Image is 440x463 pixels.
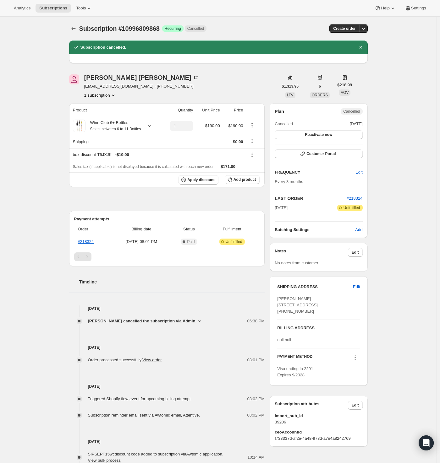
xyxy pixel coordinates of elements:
[222,103,245,117] th: Price
[329,24,359,33] button: Create order
[165,26,181,31] span: Recurring
[208,226,256,232] span: Fulfillment
[247,454,265,460] span: 10:14 AM
[73,164,215,169] span: Sales tax (if applicable) is not displayed because it is calculated with each new order.
[275,248,348,257] h3: Notes
[39,6,67,11] span: Subscriptions
[74,252,260,261] nav: Pagination
[312,93,328,97] span: ORDERS
[347,195,363,202] button: #218324
[275,227,355,233] h6: Batching Settings
[315,82,325,91] button: 6
[275,401,348,410] h3: Subscription attributes
[10,4,34,13] button: Analytics
[277,354,312,363] h3: PAYMENT METHOD
[247,122,257,129] button: Product actions
[305,132,332,137] span: Reactivate now
[36,4,71,13] button: Subscriptions
[348,248,363,257] button: Edit
[187,26,204,31] span: Cancelled
[277,296,318,314] span: [PERSON_NAME] [STREET_ADDRESS] [PHONE_NUMBER]
[69,24,78,33] button: Subscriptions
[228,123,243,128] span: $190.00
[74,216,260,222] h2: Payment attempts
[277,325,360,331] h3: BILLING ADDRESS
[381,6,389,11] span: Help
[355,227,362,233] span: Add
[275,435,362,442] span: f738337d-af2e-4a48-978d-a7e4a8242769
[275,108,284,115] h2: Plan
[275,419,362,425] span: 39206
[226,239,242,244] span: Unfulfilled
[275,149,362,158] button: Customer Portal
[234,177,256,182] span: Add product
[356,43,365,52] button: Dismiss notification
[352,167,366,177] button: Edit
[14,6,30,11] span: Analytics
[76,6,86,11] span: Tools
[84,74,199,81] div: [PERSON_NAME] [PERSON_NAME]
[113,226,170,232] span: Billing date
[84,83,199,89] span: [EMAIL_ADDRESS][DOMAIN_NAME] · [PHONE_NUMBER]
[69,439,265,445] h4: [DATE]
[247,412,265,418] span: 08:02 PM
[69,344,265,351] h4: [DATE]
[353,284,360,290] span: Edit
[275,413,362,419] span: import_sub_id
[247,396,265,402] span: 08:02 PM
[275,130,362,139] button: Reactivate now
[162,103,195,117] th: Quantity
[275,205,288,211] span: [DATE]
[72,4,96,13] button: Tools
[352,403,359,408] span: Edit
[411,6,426,11] span: Settings
[355,169,362,175] span: Edit
[90,127,141,131] small: Select between 6 to 11 Bottles
[88,458,121,463] button: View bulk process
[88,358,162,362] span: Order processed successfully.
[195,103,222,117] th: Unit Price
[205,123,220,128] span: $190.00
[401,4,430,13] button: Settings
[277,284,353,290] h3: SHIPPING ADDRESS
[88,452,223,463] span: SIPSEPT15wc discount code added to subscription via Awtomic application .
[344,205,360,210] span: Unfulfilled
[275,429,362,435] span: ceoAccountId
[113,239,170,245] span: [DATE] · 08:01 PM
[179,175,218,185] button: Apply discount
[349,282,364,292] button: Edit
[348,401,363,410] button: Edit
[277,366,313,377] span: Visa ending in 2291 Expires 9/2028
[343,109,360,114] span: Cancelled
[333,26,355,31] span: Create order
[247,357,265,363] span: 08:01 PM
[282,84,299,89] span: $1,313.95
[233,139,243,144] span: $0.00
[275,169,355,175] h2: FREQUENCY
[69,74,79,84] span: Terri Halsey
[88,413,200,417] span: Subscription reminder email sent via Awtomic email, Attentive.
[278,82,302,91] button: $1,313.95
[187,239,195,244] span: Paid
[88,318,203,324] button: [PERSON_NAME] cancelled the subscription via Admin.
[73,152,243,158] div: box-discount-T5JXJK
[351,225,366,235] button: Add
[84,92,116,98] button: Product actions
[69,383,265,390] h4: [DATE]
[275,121,293,127] span: Cancelled
[79,279,265,285] h2: Timeline
[419,435,434,450] div: Open Intercom Messenger
[187,177,215,182] span: Apply discount
[275,195,347,202] h2: LAST ORDER
[88,318,197,324] span: [PERSON_NAME] cancelled the subscription via Admin.
[173,226,204,232] span: Status
[306,151,336,156] span: Customer Portal
[371,4,399,13] button: Help
[347,196,363,201] a: #218324
[85,120,141,132] div: Wine Club 6+ Bottles
[277,337,291,342] span: null null
[350,121,363,127] span: [DATE]
[275,179,303,184] span: Every 3 months
[275,261,318,265] span: No notes from customer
